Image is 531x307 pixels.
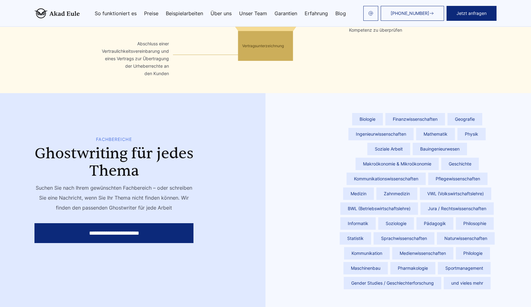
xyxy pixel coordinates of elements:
[420,202,494,215] span: Jura / Rechtswissenschaften
[242,43,289,49] span: Vertragsunterzeichnung
[144,11,158,16] a: Preise
[344,277,441,289] span: Gender Studies / Geschlechterforschung
[239,11,267,16] a: Unser Team
[457,128,486,140] span: Physik
[34,8,80,18] img: logo
[390,262,435,274] span: Pharmakologie
[385,113,445,125] span: Finanzwissenschaften
[428,173,488,185] span: Pflegewissenschaften
[343,262,388,274] span: Maschinenbau
[95,35,174,45] span: Abschluss einer Vertraulichkeitsvereinbarung und eines Vertrags zur Übertragung der Urheberrechte...
[376,187,417,200] span: Zahnmedizin
[447,6,497,21] button: Jetzt anfragen
[378,217,414,230] span: Soziologie
[392,247,453,260] span: Medienwissenschaften
[437,232,495,245] span: Naturwissenschaften
[305,11,328,16] a: Erfahrung
[347,173,426,185] span: Kommunikationswissenschaften
[348,128,414,140] span: Ingenieurwissenschaften
[391,11,429,16] span: [PHONE_NUMBER]
[95,11,137,16] a: So funktioniert es
[447,113,482,125] span: Geografie
[335,11,346,16] a: Blog
[340,232,371,245] span: Statistik
[356,158,439,170] span: Makroökonomie & Mikroökonomie
[420,187,491,200] span: VWL (Volkswirtschaftslehre)
[166,11,203,16] a: Beispielarbeiten
[374,232,434,245] span: Sprachwissenschaften
[367,143,410,155] span: Soziale Arbeit
[34,183,193,220] div: Suchen Sie nach Ihrem gewünschten Fachbereich – oder schreiben Sie eine Nachricht, wenn Sie Ihr T...
[416,217,453,230] span: Pädagogik
[456,247,490,260] span: Philologie
[34,145,193,180] h2: Ghostwriting für jedes Thema
[34,137,193,142] div: Fachbereiche
[340,202,418,215] span: BWL (Betriebswirtschaftslehre)
[438,262,491,274] span: Sportmanagement
[343,187,374,200] span: Medizin
[340,217,376,230] span: Informatik
[441,158,479,170] span: Geschichte
[368,11,373,16] img: email
[211,11,232,16] a: Über uns
[416,128,455,140] span: Mathematik
[456,217,494,230] span: Philosophie
[344,247,390,260] span: Kommunikation
[381,6,444,21] a: [PHONE_NUMBER]
[444,277,491,289] span: und vieles mehr
[413,143,467,155] span: Bauingenieurwesen
[275,11,297,16] a: Garantien
[352,113,383,125] span: Biologie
